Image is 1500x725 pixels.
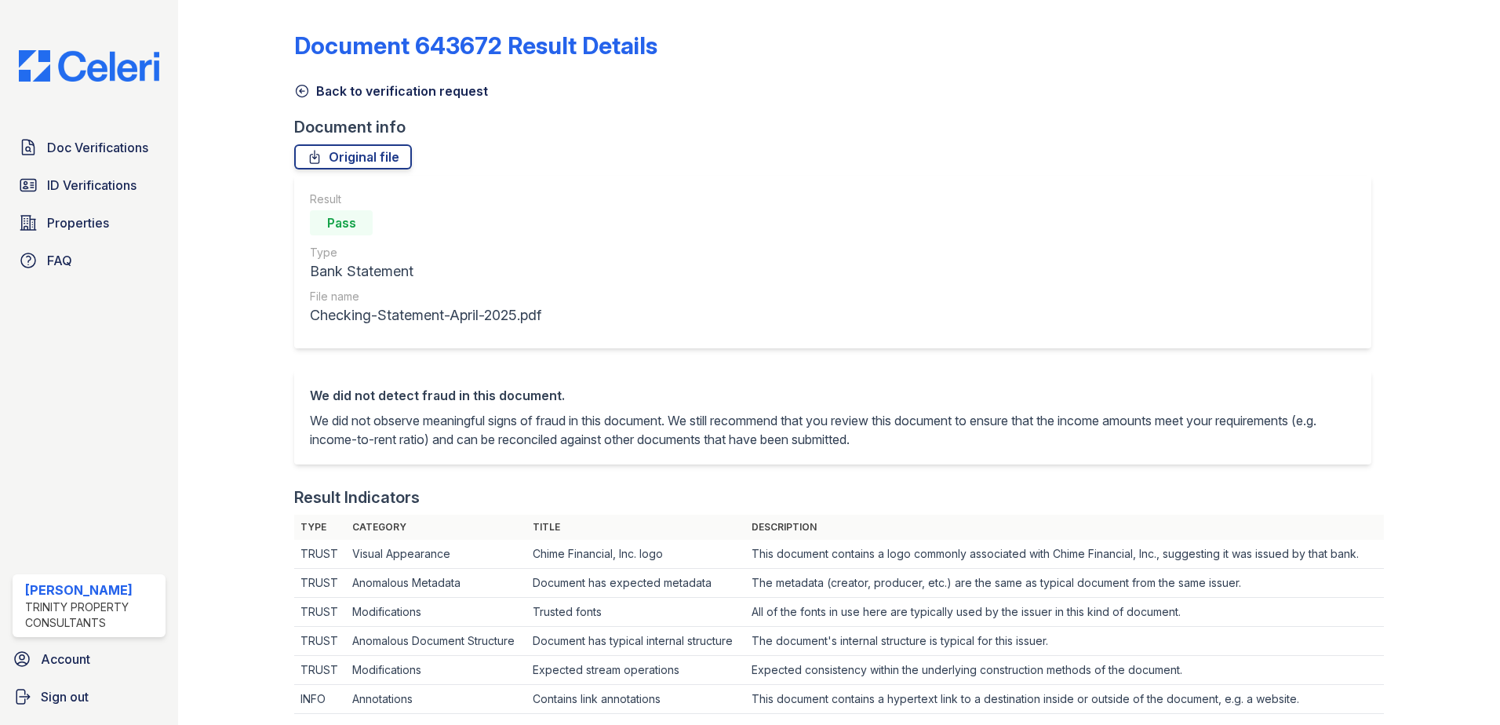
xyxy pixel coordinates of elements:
a: Properties [13,207,166,239]
td: Visual Appearance [346,540,526,569]
td: The document's internal structure is typical for this issuer. [745,627,1384,656]
a: ID Verifications [13,169,166,201]
td: Anomalous Document Structure [346,627,526,656]
div: Type [310,245,541,260]
a: Account [6,643,172,675]
td: Chime Financial, Inc. logo [526,540,745,569]
td: Contains link annotations [526,685,745,714]
p: We did not observe meaningful signs of fraud in this document. We still recommend that you review... [310,411,1356,449]
td: Document has expected metadata [526,569,745,598]
td: TRUST [294,540,346,569]
td: INFO [294,685,346,714]
div: Document info [294,116,1384,138]
td: Modifications [346,656,526,685]
th: Title [526,515,745,540]
span: Account [41,650,90,669]
td: TRUST [294,627,346,656]
td: TRUST [294,656,346,685]
td: This document contains a logo commonly associated with Chime Financial, Inc., suggesting it was i... [745,540,1384,569]
td: This document contains a hypertext link to a destination inside or outside of the document, e.g. ... [745,685,1384,714]
div: Trinity Property Consultants [25,599,159,631]
div: Pass [310,210,373,235]
td: Anomalous Metadata [346,569,526,598]
td: Expected stream operations [526,656,745,685]
div: Bank Statement [310,260,541,282]
span: FAQ [47,251,72,270]
th: Category [346,515,526,540]
td: The metadata (creator, producer, etc.) are the same as typical document from the same issuer. [745,569,1384,598]
span: Sign out [41,687,89,706]
img: CE_Logo_Blue-a8612792a0a2168367f1c8372b55b34899dd931a85d93a1a3d3e32e68fde9ad4.png [6,50,172,82]
td: Trusted fonts [526,598,745,627]
span: ID Verifications [47,176,137,195]
a: FAQ [13,245,166,276]
div: [PERSON_NAME] [25,581,159,599]
div: File name [310,289,541,304]
a: Original file [294,144,412,169]
a: Doc Verifications [13,132,166,163]
div: Result Indicators [294,486,420,508]
span: Properties [47,213,109,232]
th: Type [294,515,346,540]
div: Checking-Statement-April-2025.pdf [310,304,541,326]
td: Annotations [346,685,526,714]
th: Description [745,515,1384,540]
a: Back to verification request [294,82,488,100]
a: Document 643672 Result Details [294,31,657,60]
td: TRUST [294,569,346,598]
div: Result [310,191,541,207]
td: All of the fonts in use here are typically used by the issuer in this kind of document. [745,598,1384,627]
td: Expected consistency within the underlying construction methods of the document. [745,656,1384,685]
td: Document has typical internal structure [526,627,745,656]
a: Sign out [6,681,172,712]
td: Modifications [346,598,526,627]
div: We did not detect fraud in this document. [310,386,1356,405]
span: Doc Verifications [47,138,148,157]
td: TRUST [294,598,346,627]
